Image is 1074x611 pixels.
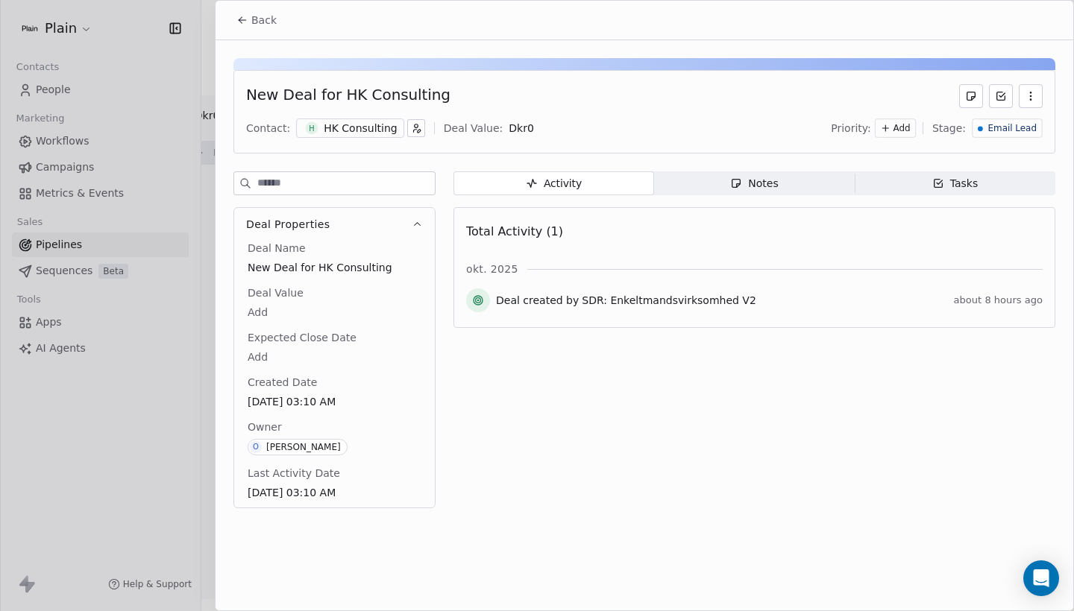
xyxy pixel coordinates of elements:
[266,442,341,452] div: [PERSON_NAME]
[246,121,290,136] div: Contact:
[245,466,343,481] span: Last Activity Date
[234,241,435,507] div: Deal Properties
[248,349,421,364] span: Add
[246,217,330,232] span: Deal Properties
[496,293,579,308] span: Deal created by
[246,84,450,108] div: New Deal for HK Consulting
[730,176,778,191] div: Notes
[248,260,421,275] span: New Deal for HK Consulting
[893,122,910,135] span: Add
[234,208,435,241] button: Deal Properties
[831,121,871,136] span: Priority:
[251,13,277,28] span: Back
[245,241,309,256] span: Deal Name
[1023,560,1059,596] div: Open Intercom Messenger
[248,305,421,320] span: Add
[466,262,518,276] span: okt. 2025
[245,420,285,434] span: Owner
[932,176,979,191] div: Tasks
[954,294,1043,306] span: about 8 hours ago
[444,121,503,136] div: Deal Value:
[227,7,286,34] button: Back
[245,330,359,345] span: Expected Close Date
[245,375,320,390] span: Created Date
[324,121,398,136] div: HK Consulting
[509,122,534,134] span: Dkr 0
[245,285,307,300] span: Deal Value
[306,122,318,135] span: H
[253,441,259,453] div: O
[988,122,1037,135] span: Email Lead
[582,293,756,308] span: SDR: Enkeltmandsvirksomhed V2
[466,224,563,238] span: Total Activity (1)
[932,121,966,136] span: Stage:
[248,485,421,500] span: [DATE] 03:10 AM
[248,394,421,409] span: [DATE] 03:10 AM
